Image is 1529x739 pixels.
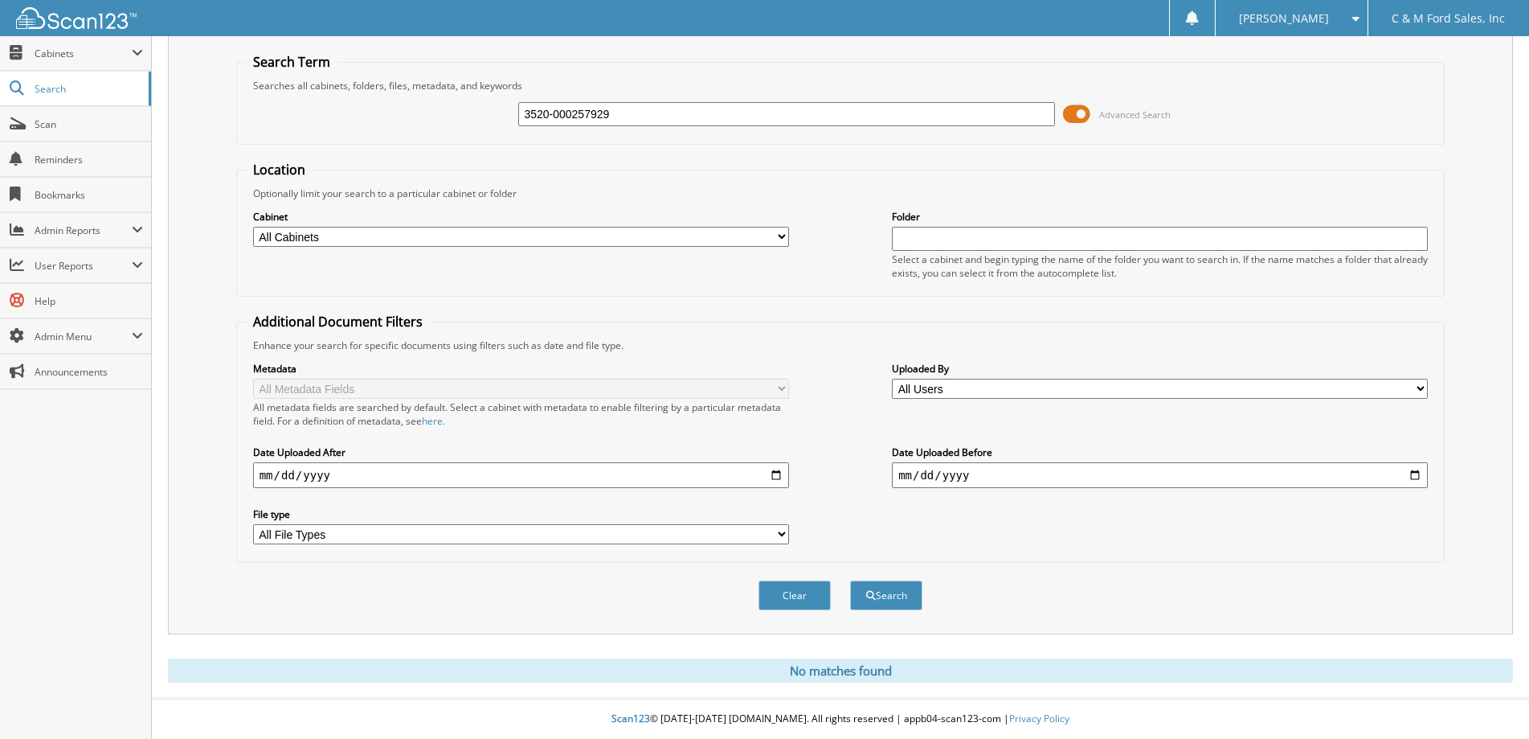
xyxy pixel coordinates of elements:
[168,659,1513,683] div: No matches found
[35,188,143,202] span: Bookmarks
[253,445,789,459] label: Date Uploaded After
[1099,109,1171,121] span: Advanced Search
[892,252,1428,280] div: Select a cabinet and begin typing the name of the folder you want to search in. If the name match...
[35,259,132,273] span: User Reports
[35,117,143,131] span: Scan
[245,79,1437,92] div: Searches all cabinets, folders, files, metadata, and keywords
[35,365,143,379] span: Announcements
[16,7,137,29] img: scan123-logo-white.svg
[35,224,132,237] span: Admin Reports
[253,462,789,488] input: start
[892,362,1428,376] label: Uploaded By
[253,400,789,428] div: All metadata fields are searched by default. Select a cabinet with metadata to enable filtering b...
[253,507,789,521] label: File type
[35,82,141,96] span: Search
[35,47,132,60] span: Cabinets
[850,581,922,610] button: Search
[245,187,1437,200] div: Optionally limit your search to a particular cabinet or folder
[35,330,132,343] span: Admin Menu
[245,161,313,179] legend: Location
[1009,712,1069,725] a: Privacy Policy
[253,210,789,224] label: Cabinet
[245,313,431,330] legend: Additional Document Filters
[611,712,650,725] span: Scan123
[422,414,443,428] a: here
[1392,14,1505,23] span: C & M Ford Sales, Inc
[892,210,1428,224] label: Folder
[1239,14,1329,23] span: [PERSON_NAME]
[245,339,1437,352] div: Enhance your search for specific documents using filters such as date and file type.
[152,700,1529,739] div: © [DATE]-[DATE] [DOMAIN_NAME]. All rights reserved | appb04-scan123-com |
[245,53,338,71] legend: Search Term
[892,445,1428,459] label: Date Uploaded Before
[758,581,831,610] button: Clear
[892,462,1428,488] input: end
[253,362,789,376] label: Metadata
[35,294,143,308] span: Help
[35,153,143,166] span: Reminders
